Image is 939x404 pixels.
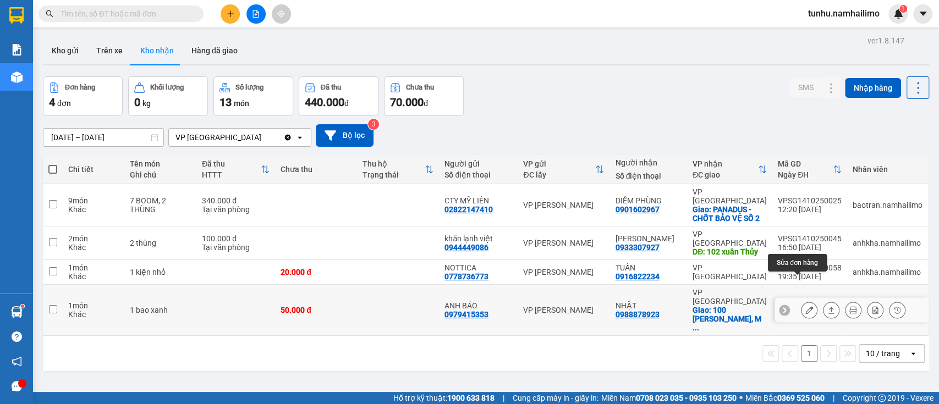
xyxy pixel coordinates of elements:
[444,243,488,252] div: 0944449086
[221,4,240,24] button: plus
[277,10,285,18] span: aim
[615,272,659,281] div: 0916822234
[693,205,767,223] div: Giao: PANADUS - CHỐT BẢO VỆ SỐ 2
[68,234,119,243] div: 2 món
[202,234,270,243] div: 100.000 đ
[693,230,767,247] div: VP [GEOGRAPHIC_DATA]
[202,196,270,205] div: 340.000 đ
[444,310,488,319] div: 0979415353
[444,272,488,281] div: 0778736773
[202,243,270,252] div: Tại văn phòng
[219,96,232,109] span: 13
[12,356,22,367] span: notification
[11,306,23,318] img: warehouse-icon
[778,234,842,243] div: VPSG1410250045
[246,4,266,24] button: file-add
[687,155,772,184] th: Toggle SortBy
[130,170,191,179] div: Ghi chú
[316,124,374,147] button: Bộ lọc
[772,155,847,184] th: Toggle SortBy
[615,158,682,167] div: Người nhận
[853,239,922,247] div: anhkha.namhailimo
[281,306,352,314] div: 50.000 đ
[615,301,682,310] div: NHẬT
[43,37,87,64] button: Kho gửi
[693,187,767,205] div: VP [GEOGRAPHIC_DATA]
[693,288,767,306] div: VP [GEOGRAPHIC_DATA]
[778,196,842,205] div: VPSG1410250025
[424,99,428,108] span: đ
[778,272,842,281] div: 19:35 [DATE]
[615,234,682,243] div: KIỀU LAN
[130,268,191,276] div: 1 kiện nhỏ
[175,132,261,143] div: VP [GEOGRAPHIC_DATA]
[46,10,53,18] span: search
[909,349,918,358] svg: open
[739,396,743,400] span: ⚪️
[183,37,246,64] button: Hàng đã giao
[523,159,595,168] div: VP gửi
[130,196,191,214] div: 7 BOOM, 2 THÙNG
[523,239,604,247] div: VP [PERSON_NAME]
[901,5,905,13] span: 1
[918,9,928,19] span: caret-down
[601,392,737,404] span: Miền Nam
[615,196,682,205] div: DIỄM PHÙNG
[12,381,22,391] span: message
[393,392,495,404] span: Hỗ trợ kỹ thuật:
[853,268,922,276] div: anhkha.namhailimo
[518,155,609,184] th: Toggle SortBy
[87,37,131,64] button: Trên xe
[444,196,512,205] div: CTY MỸ LIÊN
[131,37,183,64] button: Kho nhận
[444,159,512,168] div: Người gửi
[11,44,23,56] img: solution-icon
[235,84,263,91] div: Số lượng
[866,348,900,359] div: 10 / trang
[43,76,123,116] button: Đơn hàng4đơn
[745,392,825,404] span: Miền Bắc
[68,196,119,205] div: 9 món
[444,205,493,214] div: 02822147410
[295,133,304,142] svg: open
[899,5,907,13] sup: 1
[68,263,119,272] div: 1 món
[693,159,758,168] div: VP nhận
[878,394,886,402] span: copyright
[636,394,737,402] strong: 0708 023 035 - 0935 103 250
[406,84,434,91] div: Chưa thu
[615,263,682,272] div: TUẤN
[801,302,817,318] div: Sửa đơn hàng
[281,165,352,174] div: Chưa thu
[68,243,119,252] div: Khác
[11,71,23,83] img: warehouse-icon
[778,205,842,214] div: 12:20 [DATE]
[523,268,604,276] div: VP [PERSON_NAME]
[49,96,55,109] span: 4
[281,268,352,276] div: 20.000 đ
[283,133,292,142] svg: Clear value
[693,247,767,256] div: DĐ: 102 xuân Thủy
[234,99,249,108] span: món
[43,129,163,146] input: Select a date range.
[68,301,119,310] div: 1 món
[799,7,888,20] span: tunhu.namhailimo
[768,254,827,272] div: Sửa đơn hàng
[61,8,190,20] input: Tìm tên, số ĐT hoặc mã đơn
[357,155,439,184] th: Toggle SortBy
[853,165,922,174] div: Nhân viên
[693,306,767,332] div: Giao: 100 HUỲNH THÚC KHÁNG, MŨI NÉ
[444,263,512,272] div: NOTTICA
[853,201,922,209] div: baotran.namhailimo
[833,392,834,404] span: |
[523,306,604,314] div: VP [PERSON_NAME]
[444,301,512,310] div: ANH BÁO
[503,392,504,404] span: |
[202,170,261,179] div: HTTT
[390,96,424,109] span: 70.000
[68,165,119,174] div: Chi tiết
[344,99,349,108] span: đ
[913,4,932,24] button: caret-down
[384,76,464,116] button: Chưa thu70.000đ
[305,96,344,109] span: 440.000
